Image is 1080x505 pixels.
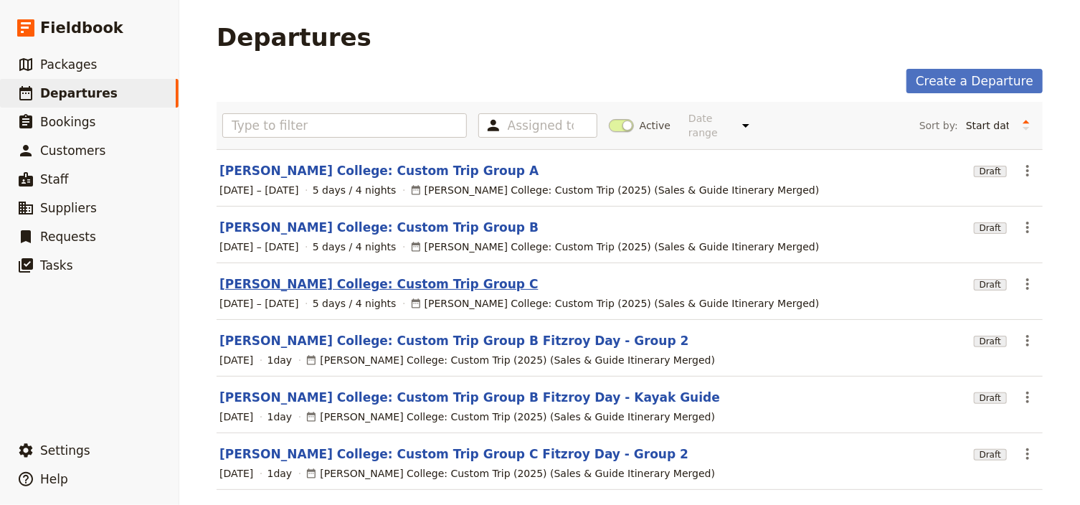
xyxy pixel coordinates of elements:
[217,23,371,52] h1: Departures
[410,240,820,254] div: [PERSON_NAME] College: Custom Trip (2025) (Sales & Guide Itinerary Merged)
[1015,115,1037,136] button: Change sort direction
[974,279,1007,291] span: Draft
[960,115,1015,136] select: Sort by:
[219,162,539,179] a: [PERSON_NAME] College: Custom Trip Group A
[313,240,397,254] span: 5 days / 4 nights
[410,296,820,311] div: [PERSON_NAME] College: Custom Trip (2025) (Sales & Guide Itinerary Merged)
[40,172,69,187] span: Staff
[508,117,574,134] input: Assigned to
[1015,272,1040,296] button: Actions
[974,392,1007,404] span: Draft
[40,472,68,486] span: Help
[974,166,1007,177] span: Draft
[40,443,90,458] span: Settings
[40,57,97,72] span: Packages
[222,113,467,138] input: Type to filter
[40,258,73,273] span: Tasks
[305,353,715,367] div: [PERSON_NAME] College: Custom Trip (2025) (Sales & Guide Itinerary Merged)
[40,17,123,39] span: Fieldbook
[40,230,96,244] span: Requests
[219,183,299,197] span: [DATE] – [DATE]
[305,410,715,424] div: [PERSON_NAME] College: Custom Trip (2025) (Sales & Guide Itinerary Merged)
[219,466,253,481] span: [DATE]
[1015,159,1040,183] button: Actions
[1015,442,1040,466] button: Actions
[219,332,689,349] a: [PERSON_NAME] College: Custom Trip Group B Fitzroy Day - Group 2
[219,353,253,367] span: [DATE]
[974,336,1007,347] span: Draft
[305,466,715,481] div: [PERSON_NAME] College: Custom Trip (2025) (Sales & Guide Itinerary Merged)
[1015,329,1040,353] button: Actions
[919,118,958,133] span: Sort by:
[267,410,293,424] span: 1 day
[40,86,118,100] span: Departures
[219,445,688,463] a: [PERSON_NAME] College: Custom Trip Group C Fitzroy Day - Group 2
[219,240,299,254] span: [DATE] – [DATE]
[906,69,1043,93] a: Create a Departure
[267,353,293,367] span: 1 day
[313,183,397,197] span: 5 days / 4 nights
[313,296,397,311] span: 5 days / 4 nights
[40,115,95,129] span: Bookings
[267,466,293,481] span: 1 day
[1015,215,1040,240] button: Actions
[219,296,299,311] span: [DATE] – [DATE]
[219,275,539,293] a: [PERSON_NAME] College: Custom Trip Group C
[974,222,1007,234] span: Draft
[219,219,539,236] a: [PERSON_NAME] College: Custom Trip Group B
[974,449,1007,461] span: Draft
[219,410,253,424] span: [DATE]
[40,201,97,215] span: Suppliers
[40,143,105,158] span: Customers
[219,389,720,406] a: [PERSON_NAME] College: Custom Trip Group B Fitzroy Day - Kayak Guide
[1015,385,1040,410] button: Actions
[410,183,820,197] div: [PERSON_NAME] College: Custom Trip (2025) (Sales & Guide Itinerary Merged)
[640,118,671,133] span: Active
